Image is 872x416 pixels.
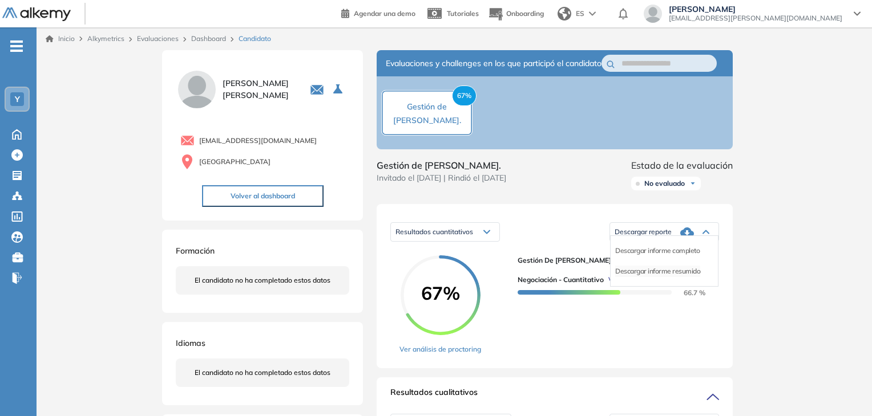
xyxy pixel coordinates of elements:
a: Inicio [46,34,75,44]
button: Volver al dashboard [202,185,324,207]
span: Ver detalles [608,275,647,285]
span: Gestión de [PERSON_NAME]. [518,255,710,266]
img: world [558,7,571,21]
span: Gestión de [PERSON_NAME]. [393,101,461,125]
span: 67% [452,85,477,106]
span: ES [576,9,584,19]
span: 66.7 % [670,288,705,297]
span: Resultados cuantitativos [395,227,473,236]
span: El candidato no ha completado estos datos [195,368,330,378]
span: Alkymetrics [87,34,124,43]
span: [EMAIL_ADDRESS][PERSON_NAME][DOMAIN_NAME] [669,14,842,23]
span: No evaluado [644,179,685,188]
span: Tutoriales [447,9,479,18]
span: Idiomas [176,338,205,348]
i: - [10,45,23,47]
span: Estado de la evaluación [631,158,733,172]
img: Logo [2,7,71,22]
span: [GEOGRAPHIC_DATA] [199,157,271,167]
li: Descargar informe resumido [615,266,700,277]
img: arrow [589,11,596,16]
img: Ícono de flecha [689,180,696,187]
span: Evaluaciones y challenges en los que participó el candidato [386,58,601,70]
button: Seleccione la evaluación activa [329,79,349,100]
a: Ver análisis de proctoring [399,344,481,354]
span: Onboarding [506,9,544,18]
span: Formación [176,246,215,256]
a: Agendar una demo [341,6,415,19]
span: Agendar una demo [354,9,415,18]
a: Evaluaciones [137,34,179,43]
span: El candidato no ha completado estos datos [195,275,330,286]
span: [EMAIL_ADDRESS][DOMAIN_NAME] [199,136,317,146]
iframe: Chat Widget [815,361,872,416]
span: Candidato [239,34,271,44]
button: Onboarding [488,2,544,26]
div: Widget de chat [815,361,872,416]
a: Dashboard [191,34,226,43]
span: Resultados cualitativos [390,386,478,405]
span: 67% [401,284,481,302]
span: Gestión de [PERSON_NAME]. [377,158,506,172]
span: Descargar reporte [615,227,672,236]
span: Negociación - Cuantitativo [518,275,604,285]
span: [PERSON_NAME] [PERSON_NAME] [223,78,296,101]
img: PROFILE_MENU_LOGO_USER [176,68,218,111]
span: Invitado el [DATE] | Rindió el [DATE] [377,172,506,184]
button: Ver detalles [604,275,647,285]
li: Descargar informe completo [615,245,700,256]
span: Y [15,95,20,104]
span: [PERSON_NAME] [669,5,842,14]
